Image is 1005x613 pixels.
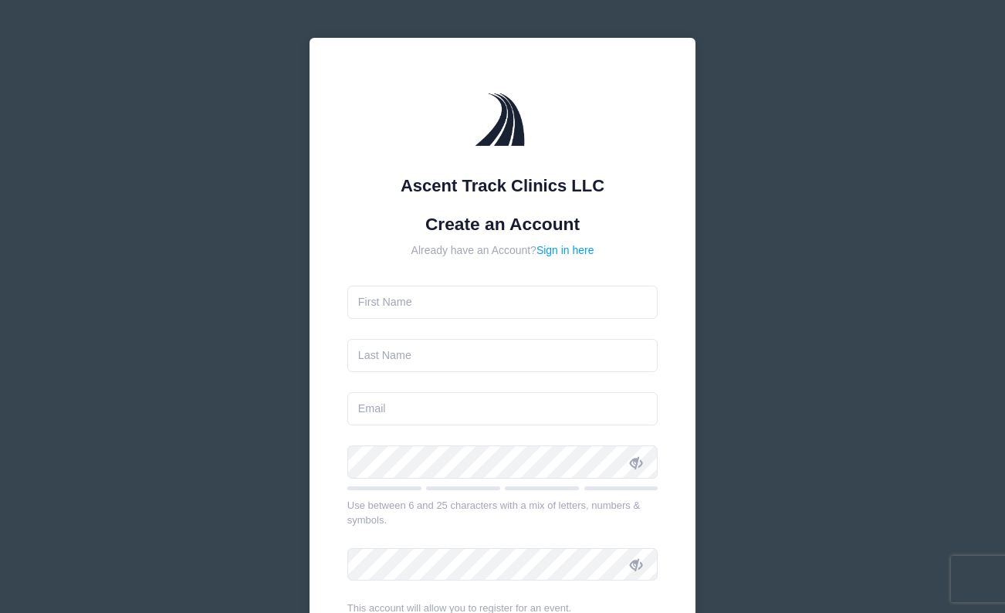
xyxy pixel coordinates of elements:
[347,498,658,528] div: Use between 6 and 25 characters with a mix of letters, numbers & symbols.
[347,392,658,425] input: Email
[347,339,658,372] input: Last Name
[347,242,658,259] div: Already have an Account?
[456,76,549,168] img: Ascent Track Clinics LLC
[347,214,658,235] h1: Create an Account
[347,286,658,319] input: First Name
[347,173,658,198] div: Ascent Track Clinics LLC
[536,244,594,256] a: Sign in here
